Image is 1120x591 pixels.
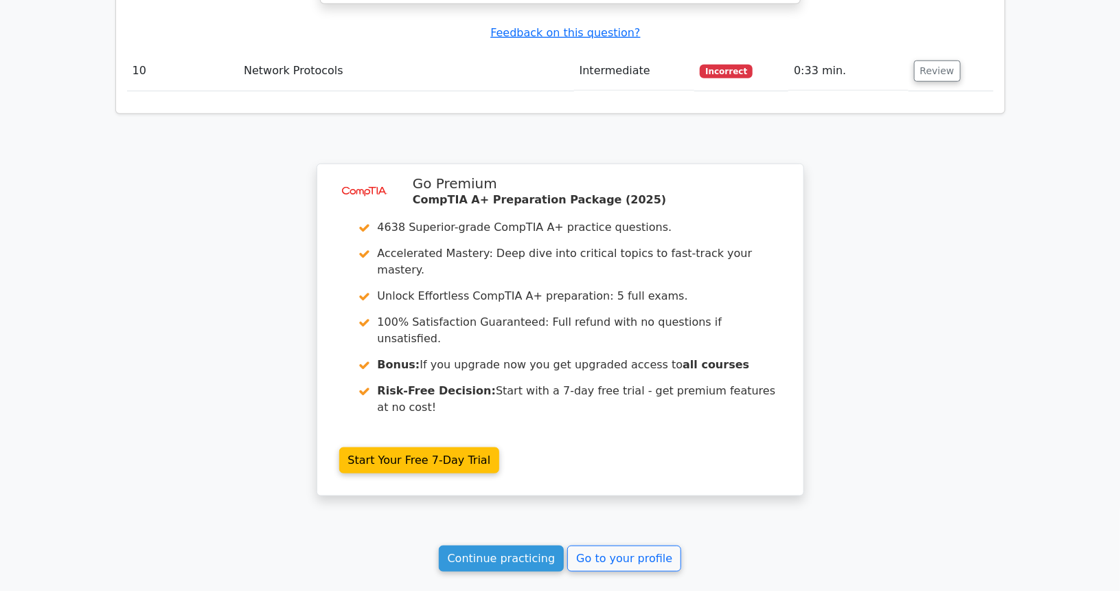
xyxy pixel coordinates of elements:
td: Intermediate [574,52,695,91]
a: Continue practicing [439,546,564,572]
td: 10 [127,52,239,91]
button: Review [914,60,961,82]
span: Incorrect [700,65,753,78]
a: Feedback on this question? [490,26,640,39]
td: Network Protocols [238,52,574,91]
a: Go to your profile [567,546,681,572]
a: Start Your Free 7-Day Trial [339,447,500,473]
td: 0:33 min. [788,52,908,91]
